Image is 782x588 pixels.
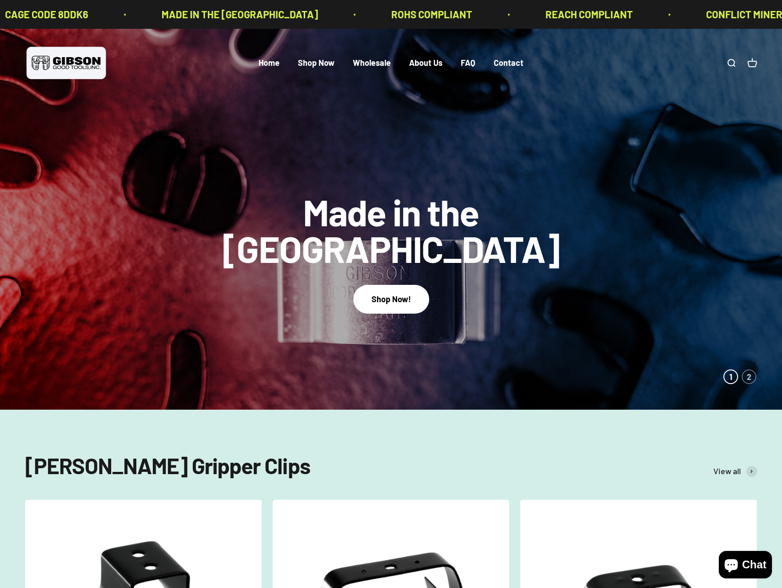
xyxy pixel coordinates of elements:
[3,6,86,22] p: CAGE CODE 8DDK6
[723,369,738,384] button: 1
[543,6,631,22] p: REACH COMPLIANT
[461,58,475,68] a: FAQ
[259,58,280,68] a: Home
[389,6,470,22] p: ROHS COMPLIANT
[25,452,310,479] split-lines: [PERSON_NAME] Gripper Clips
[494,58,523,68] a: Contact
[298,58,334,68] a: Shop Now
[372,293,411,306] div: Shop Now!
[409,58,442,68] a: About Us
[713,465,741,478] span: View all
[159,6,316,22] p: MADE IN THE [GEOGRAPHIC_DATA]
[353,285,429,314] button: Shop Now!
[716,551,775,581] inbox-online-store-chat: Shopify online store chat
[353,58,391,68] a: Wholesale
[213,226,570,270] split-lines: Made in the [GEOGRAPHIC_DATA]
[742,369,756,384] button: 2
[713,465,757,478] a: View all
